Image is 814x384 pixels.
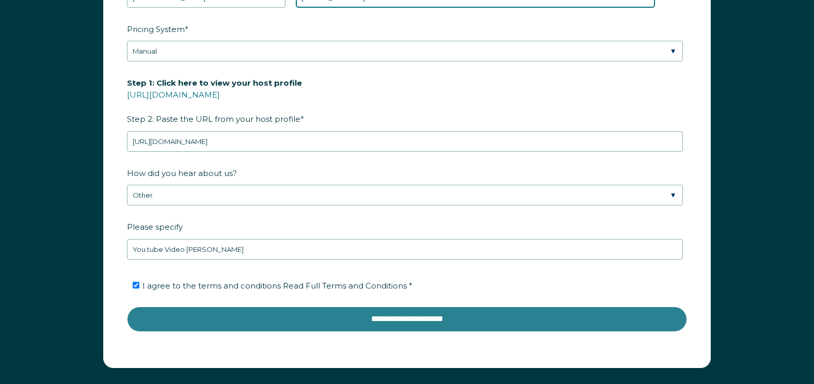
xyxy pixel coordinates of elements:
[281,281,409,291] a: Read Full Terms and Conditions
[127,219,183,235] span: Please specify
[127,90,220,100] a: [URL][DOMAIN_NAME]
[127,21,185,37] span: Pricing System
[127,75,302,127] span: Step 2: Paste the URL from your host profile
[127,165,237,181] span: How did you hear about us?
[133,282,139,289] input: I agree to the terms and conditions Read Full Terms and Conditions *
[127,131,683,152] input: airbnb.com/users/show/12345
[127,75,302,91] span: Step 1: Click here to view your host profile
[142,281,412,291] span: I agree to the terms and conditions
[283,281,407,291] span: Read Full Terms and Conditions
